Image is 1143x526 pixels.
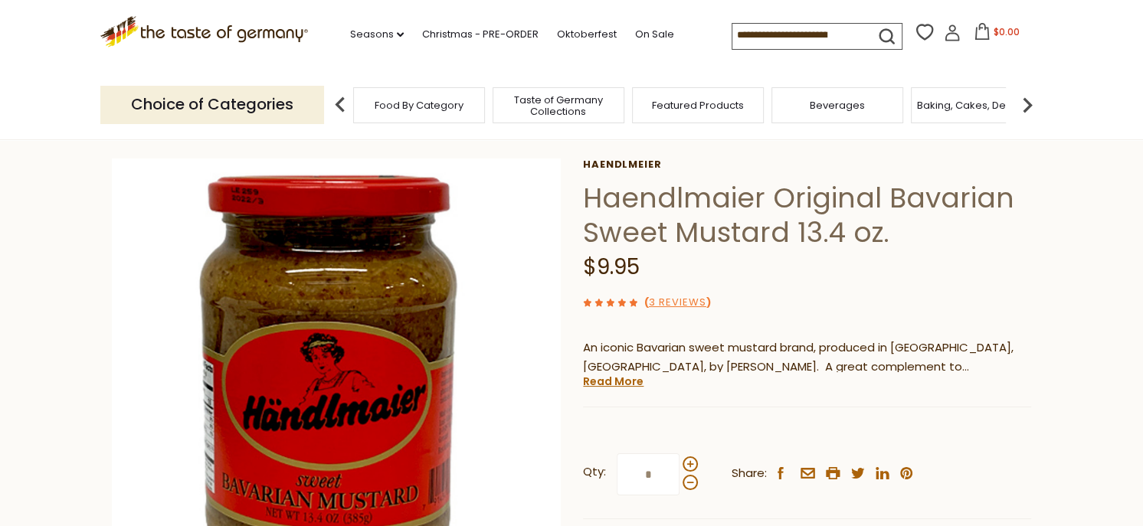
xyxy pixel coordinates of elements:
a: 3 Reviews [649,295,706,311]
span: $9.95 [583,252,640,282]
h1: Haendlmaier Original Bavarian Sweet Mustard 13.4 oz. [583,181,1031,250]
a: Read More [583,374,644,389]
p: Choice of Categories [100,86,324,123]
a: Seasons [350,26,404,43]
p: An iconic Bavarian sweet mustard brand, produced in [GEOGRAPHIC_DATA], [GEOGRAPHIC_DATA], by [PER... [583,338,1031,377]
a: Haendlmeier [583,158,1031,171]
span: ( ) [644,295,711,309]
a: On Sale [635,26,674,43]
span: $0.00 [994,25,1020,38]
strong: Qty: [583,462,606,482]
input: Qty: [617,453,680,495]
a: Food By Category [375,100,463,111]
a: Beverages [810,100,865,111]
span: Share: [732,464,767,483]
a: Oktoberfest [557,26,617,43]
img: previous arrow [325,90,355,120]
a: Baking, Cakes, Desserts [917,100,1036,111]
a: Featured Products [652,100,744,111]
img: next arrow [1012,90,1043,120]
button: $0.00 [964,23,1029,46]
a: Christmas - PRE-ORDER [422,26,539,43]
a: Taste of Germany Collections [497,94,620,117]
